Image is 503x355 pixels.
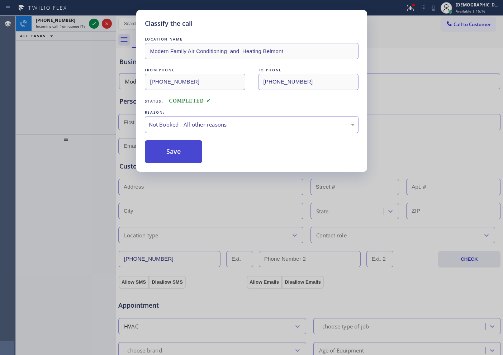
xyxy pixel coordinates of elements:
span: COMPLETED [169,98,210,104]
div: LOCATION NAME [145,35,359,43]
input: From phone [145,74,245,90]
input: To phone [258,74,359,90]
span: Status: [145,99,163,104]
h5: Classify the call [145,19,193,28]
button: Save [145,140,203,163]
div: TO PHONE [258,66,359,74]
div: FROM PHONE [145,66,245,74]
div: Not Booked - All other reasons [149,120,355,129]
div: REASON: [145,109,359,116]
